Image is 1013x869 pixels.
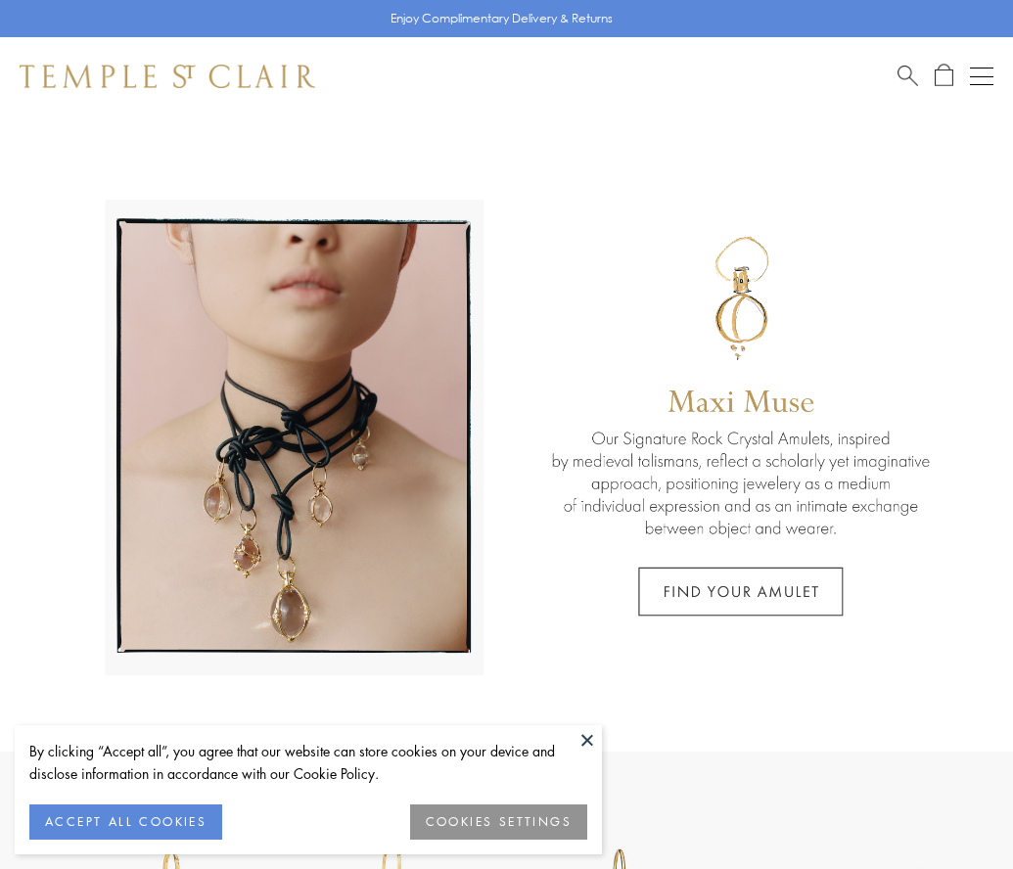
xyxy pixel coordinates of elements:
button: ACCEPT ALL COOKIES [29,804,222,840]
a: Search [898,64,918,88]
a: Open Shopping Bag [935,64,953,88]
button: Open navigation [970,65,993,88]
button: COOKIES SETTINGS [410,804,587,840]
p: Enjoy Complimentary Delivery & Returns [391,9,613,28]
img: Temple St. Clair [20,65,315,88]
div: By clicking “Accept all”, you agree that our website can store cookies on your device and disclos... [29,740,587,785]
